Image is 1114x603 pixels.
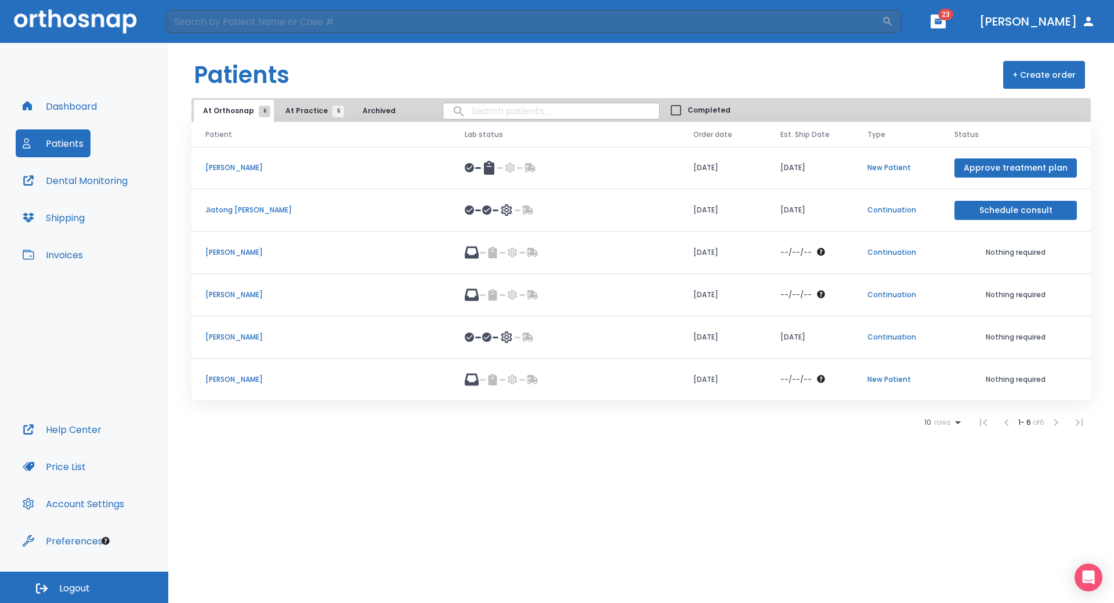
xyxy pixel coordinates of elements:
button: Dental Monitoring [16,167,135,194]
p: Continuation [867,290,927,300]
span: Order date [693,129,732,140]
button: Preferences [16,527,110,555]
h1: Patients [194,57,290,92]
span: 23 [938,9,953,20]
p: Jiatong [PERSON_NAME] [205,205,437,215]
p: --/--/-- [780,247,812,258]
p: Nothing required [954,332,1077,342]
p: --/--/-- [780,290,812,300]
span: 6 [259,106,270,117]
p: [PERSON_NAME] [205,332,437,342]
span: 10 [924,418,931,427]
button: Price List [16,453,93,481]
input: search [443,100,659,122]
span: Type [867,129,885,140]
span: Lab status [465,129,503,140]
p: [PERSON_NAME] [205,247,437,258]
span: of 6 [1033,417,1044,427]
p: Nothing required [954,374,1077,385]
input: Search by Patient Name or Case # [166,10,882,33]
p: Continuation [867,205,927,215]
p: Continuation [867,332,927,342]
p: New Patient [867,374,927,385]
button: Account Settings [16,490,131,518]
button: Schedule consult [954,201,1077,220]
div: The date will be available after approving treatment plan [780,374,840,385]
p: [PERSON_NAME] [205,290,437,300]
button: Invoices [16,241,90,269]
button: + Create order [1003,61,1085,89]
span: At Orthosnap [203,106,265,116]
div: Open Intercom Messenger [1075,564,1102,591]
td: [DATE] [766,316,853,359]
div: The date will be available after approving treatment plan [780,290,840,300]
p: Nothing required [954,290,1077,300]
span: Completed [688,105,730,115]
td: [DATE] [679,232,766,274]
button: Dashboard [16,92,104,120]
p: Nothing required [954,247,1077,258]
span: 1 - 6 [1018,417,1033,427]
span: Est. Ship Date [780,129,830,140]
p: New Patient [867,163,927,173]
span: Logout [59,582,90,595]
div: tabs [194,100,410,122]
span: rows [931,418,951,427]
span: At Practice [285,106,338,116]
span: Status [954,129,979,140]
button: Archived [350,100,408,122]
td: [DATE] [679,359,766,401]
td: [DATE] [679,189,766,232]
button: Patients [16,129,91,157]
td: [DATE] [679,147,766,189]
td: [DATE] [766,147,853,189]
p: Continuation [867,247,927,258]
td: [DATE] [766,189,853,232]
p: --/--/-- [780,374,812,385]
button: Approve treatment plan [954,158,1077,178]
button: [PERSON_NAME] [975,11,1100,32]
img: Orthosnap [14,9,137,33]
p: [PERSON_NAME] [205,374,437,385]
td: [DATE] [679,274,766,316]
td: [DATE] [679,316,766,359]
p: [PERSON_NAME] [205,163,437,173]
span: Patient [205,129,232,140]
span: 5 [332,106,344,117]
div: Tooltip anchor [100,536,111,546]
button: Help Center [16,416,108,443]
div: The date will be available after approving treatment plan [780,247,840,258]
button: Shipping [16,204,92,232]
